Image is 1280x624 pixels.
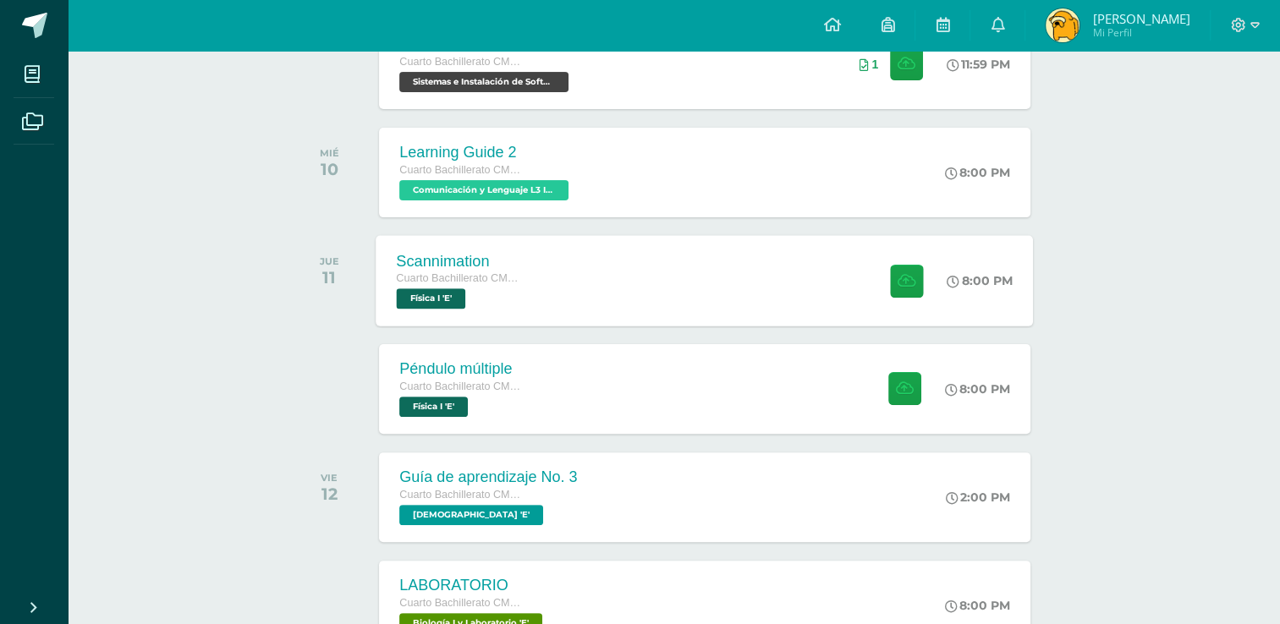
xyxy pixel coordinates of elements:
[948,273,1014,288] div: 8:00 PM
[399,468,577,486] div: Guía de aprendizaje No. 3
[399,56,526,68] span: Cuarto Bachillerato CMP Bachillerato en CCLL con Orientación en Computación
[321,472,338,484] div: VIE
[946,490,1010,505] div: 2:00 PM
[945,598,1010,613] div: 8:00 PM
[320,255,339,267] div: JUE
[397,288,466,309] span: Física I 'E'
[397,252,525,270] div: Scannimation
[399,397,468,417] span: Física I 'E'
[399,144,573,161] div: Learning Guide 2
[399,360,526,378] div: Péndulo múltiple
[947,57,1010,72] div: 11:59 PM
[399,72,569,92] span: Sistemas e Instalación de Software (Desarrollo de Software) 'E'
[321,484,338,504] div: 12
[399,180,569,200] span: Comunicación y Lenguaje L3 Inglés 'E'
[399,164,526,176] span: Cuarto Bachillerato CMP Bachillerato en CCLL con Orientación en Computación
[399,380,526,392] span: Cuarto Bachillerato CMP Bachillerato en CCLL con Orientación en Computación
[859,57,878,71] div: Archivos entregados
[320,147,339,159] div: MIÉ
[320,159,339,179] div: 10
[399,489,526,501] span: Cuarto Bachillerato CMP Bachillerato en CCLL con Orientación en Computación
[945,381,1010,397] div: 8:00 PM
[320,267,339,287] div: 11
[399,597,526,609] span: Cuarto Bachillerato CMP Bachillerato en CCLL con Orientación en Computación
[1092,25,1189,40] span: Mi Perfil
[1092,10,1189,27] span: [PERSON_NAME]
[399,577,547,594] div: LABORATORIO
[871,57,878,71] span: 1
[1046,8,1079,42] img: f4a4a5ec355aaf5eeddffed5f29a004b.png
[945,165,1010,180] div: 8:00 PM
[399,505,543,525] span: Biblia 'E'
[397,272,525,284] span: Cuarto Bachillerato CMP Bachillerato en CCLL con Orientación en Computación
